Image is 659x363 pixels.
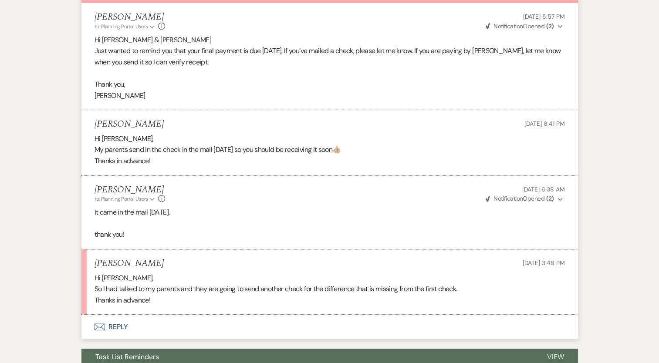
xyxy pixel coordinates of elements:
[95,295,565,306] p: Thanks in advance!
[522,185,564,193] span: [DATE] 6:38 AM
[523,13,564,20] span: [DATE] 5:57 PM
[95,119,164,130] h5: [PERSON_NAME]
[95,229,565,240] p: thank you!
[95,90,565,101] p: [PERSON_NAME]
[486,22,554,30] span: Opened
[522,259,564,267] span: [DATE] 3:48 PM
[546,22,554,30] strong: ( 2 )
[95,283,565,295] p: So I had talked to my parents and they are going to send another check for the difference that is...
[95,79,565,90] p: Thank you,
[493,22,523,30] span: Notification
[95,23,148,30] span: to: Planning Portal Users
[95,144,565,155] p: My parents send in the check in the mail [DATE] so you should be receiving it soon👍🏼
[95,34,565,46] p: Hi [PERSON_NAME] & [PERSON_NAME]
[95,195,156,203] button: to: Planning Portal Users
[486,195,554,202] span: Opened
[484,22,565,31] button: NotificationOpened (2)
[493,195,523,202] span: Notification
[546,195,554,202] strong: ( 2 )
[95,352,159,361] span: Task List Reminders
[95,195,148,202] span: to: Planning Portal Users
[95,45,565,67] p: Just wanted to remind you that your final payment is due [DATE]. If you’ve mailed a check, please...
[95,272,565,284] p: Hi [PERSON_NAME],
[95,155,565,167] p: Thanks in advance!
[547,352,564,361] span: View
[95,23,156,30] button: to: Planning Portal Users
[95,207,565,218] p: It came in the mail [DATE].
[95,12,166,23] h5: [PERSON_NAME]
[95,185,166,195] h5: [PERSON_NAME]
[524,120,564,128] span: [DATE] 6:41 PM
[95,133,565,145] p: Hi [PERSON_NAME],
[95,258,164,269] h5: [PERSON_NAME]
[484,194,565,203] button: NotificationOpened (2)
[81,315,578,339] button: Reply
